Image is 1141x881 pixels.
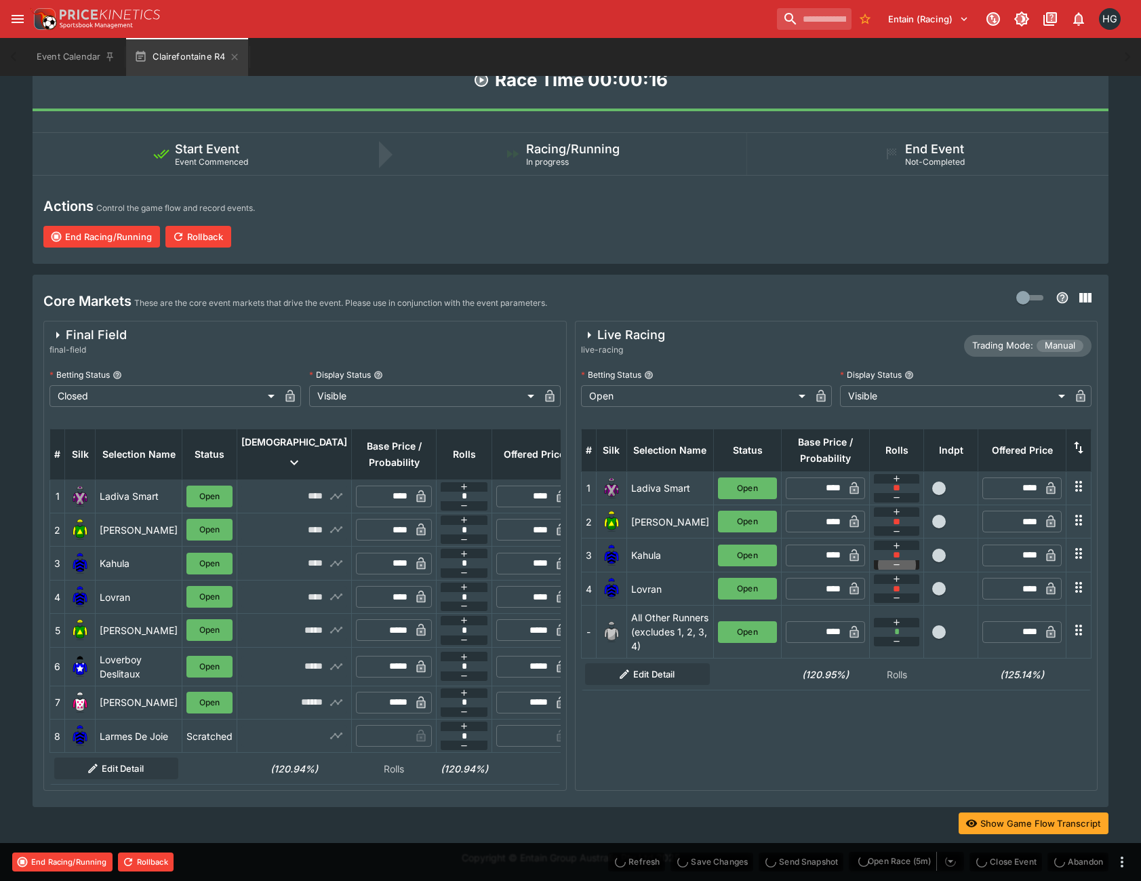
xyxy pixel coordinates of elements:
[626,572,714,605] td: Lovran
[43,292,132,310] h4: Core Markets
[714,429,782,471] th: Status
[782,429,870,471] th: Base Price / Probability
[50,614,65,647] td: 5
[50,547,65,580] td: 3
[165,226,231,248] button: Rollback
[581,327,665,343] div: Live Racing
[96,647,182,686] td: Loverboy Deslitaux
[581,471,596,505] td: 1
[175,141,239,157] h5: Start Event
[492,429,577,479] th: Offered Price
[126,38,248,76] button: Clairefontaine R4
[186,692,233,713] button: Open
[69,692,91,713] img: runner 7
[601,477,622,499] img: runner 1
[581,539,596,572] td: 3
[601,578,622,600] img: runner 4
[601,511,622,532] img: runner 2
[626,539,714,572] td: Kahula
[182,429,237,479] th: Status
[526,157,569,167] span: In progress
[50,513,65,547] td: 2
[1009,7,1034,31] button: Toggle light/dark mode
[495,68,668,92] h1: Race Time 00:00:16
[186,486,233,507] button: Open
[237,429,352,479] th: [DEMOGRAPHIC_DATA]
[596,429,626,471] th: Silk
[959,813,1108,834] button: Show Game Flow Transcript
[30,5,57,33] img: PriceKinetics Logo
[626,606,714,659] td: All Other Runners (excludes 1, 2, 3, 4)
[5,7,30,31] button: open drawer
[96,479,182,513] td: Ladiva Smart
[1037,339,1083,353] span: Manual
[626,429,714,471] th: Selection Name
[437,429,492,479] th: Rolls
[96,580,182,613] td: Lovran
[49,327,127,343] div: Final Field
[718,477,777,499] button: Open
[718,578,777,600] button: Open
[65,429,96,479] th: Silk
[874,667,920,682] p: Rolls
[905,157,965,167] span: Not-Completed
[581,606,596,659] td: -
[96,720,182,753] td: Larmes De Joie
[43,197,94,215] h4: Actions
[96,201,255,215] p: Control the game flow and record events.
[1099,8,1121,30] div: Hamish Gooch
[854,8,876,30] button: No Bookmarks
[134,296,547,310] p: These are the core event markets that drive the event. Please use in conjunction with the event p...
[50,429,65,479] th: #
[186,619,233,641] button: Open
[186,729,233,743] p: Scratched
[581,572,596,605] td: 4
[870,429,924,471] th: Rolls
[581,343,665,357] span: live-racing
[69,486,91,507] img: runner 1
[43,226,160,248] button: End Racing/Running
[69,656,91,678] img: runner 6
[49,369,110,380] p: Betting Status
[352,429,437,479] th: Base Price / Probability
[585,663,710,685] button: Edit Detail
[718,511,777,532] button: Open
[1066,7,1091,31] button: Notifications
[241,762,348,776] h6: (120.94%)
[581,429,596,471] th: #
[49,343,127,357] span: final-field
[840,385,1070,407] div: Visible
[96,513,182,547] td: [PERSON_NAME]
[186,586,233,608] button: Open
[626,505,714,539] td: [PERSON_NAME]
[356,762,433,776] p: Rolls
[601,545,622,566] img: runner 3
[644,370,654,380] button: Betting Status
[96,429,182,479] th: Selection Name
[96,547,182,580] td: Kahula
[113,370,122,380] button: Betting Status
[904,370,914,380] button: Display Status
[50,647,65,686] td: 6
[581,505,596,539] td: 2
[441,762,488,776] h6: (120.94%)
[981,7,1005,31] button: Connected to PK
[186,656,233,678] button: Open
[972,339,1033,353] p: Trading Mode:
[581,369,641,380] p: Betting Status
[69,553,91,574] img: runner 3
[1038,7,1062,31] button: Documentation
[924,429,978,471] th: Independent
[978,429,1066,471] th: Offered Price
[581,385,811,407] div: Open
[96,614,182,647] td: [PERSON_NAME]
[118,853,174,872] button: Rollback
[309,369,371,380] p: Display Status
[374,370,383,380] button: Display Status
[849,852,964,871] div: split button
[1095,4,1125,34] button: Hamish Gooch
[50,479,65,513] td: 1
[186,553,233,574] button: Open
[905,141,964,157] h5: End Event
[60,22,133,28] img: Sportsbook Management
